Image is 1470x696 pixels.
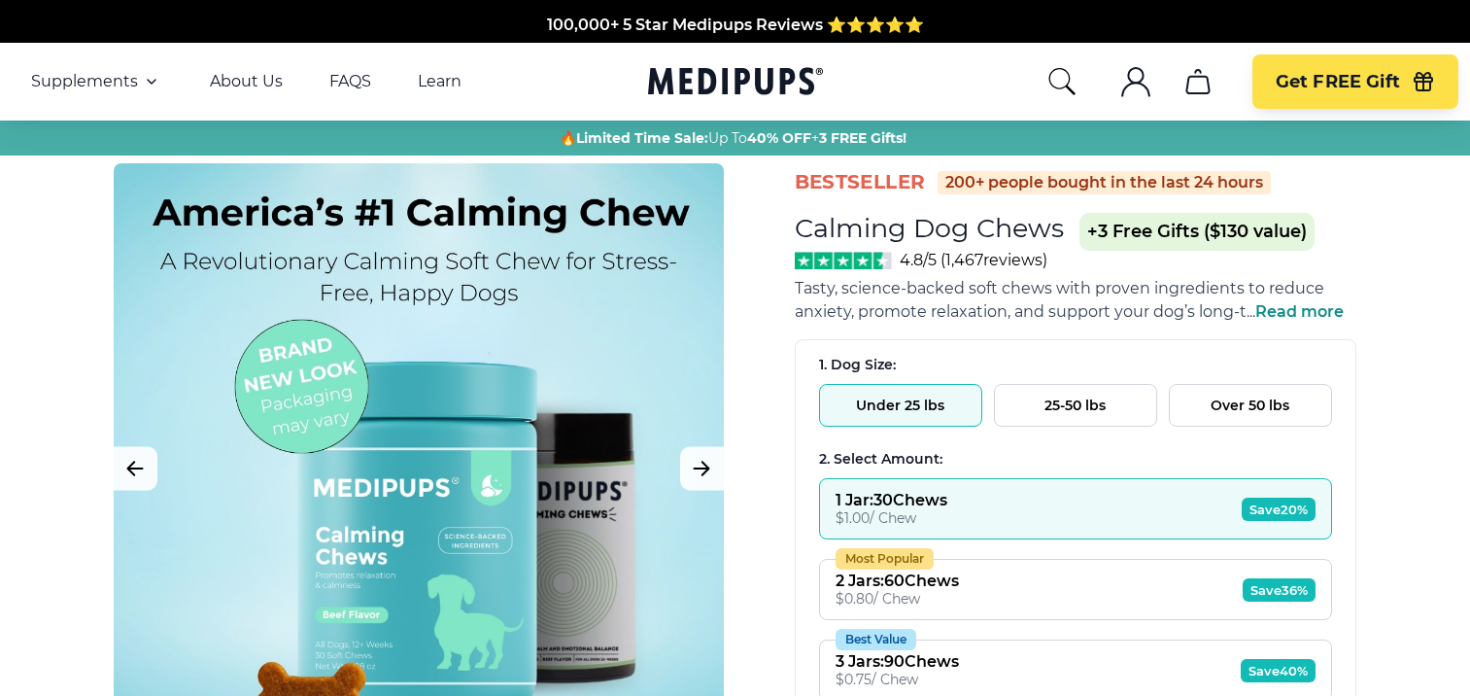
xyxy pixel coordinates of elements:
span: BestSeller [795,169,926,195]
div: 3 Jars : 90 Chews [836,652,959,671]
span: Save 20% [1242,498,1316,521]
button: search [1046,66,1077,97]
button: 1 Jar:30Chews$1.00/ ChewSave20% [819,478,1332,539]
a: About Us [210,72,283,91]
span: ... [1247,302,1344,321]
div: 200+ people bought in the last 24 hours [938,171,1271,194]
button: Get FREE Gift [1252,54,1458,109]
span: 4.8/5 ( 1,467 reviews) [900,251,1047,269]
button: Most Popular2 Jars:60Chews$0.80/ ChewSave36% [819,559,1332,620]
div: 1. Dog Size: [819,356,1332,374]
button: Over 50 lbs [1169,384,1332,427]
button: 25-50 lbs [994,384,1157,427]
div: $ 1.00 / Chew [836,509,947,527]
span: Get FREE Gift [1276,71,1400,93]
span: Tasty, science-backed soft chews with proven ingredients to reduce [795,279,1324,297]
div: 2 Jars : 60 Chews [836,572,959,590]
span: Supplements [31,72,138,91]
a: FAQS [329,72,371,91]
span: Save 40% [1241,659,1316,682]
a: Learn [418,72,462,91]
div: $ 0.80 / Chew [836,590,959,608]
span: Made In The [GEOGRAPHIC_DATA] from domestic & globally sourced ingredients [412,37,1058,55]
div: 1 Jar : 30 Chews [836,491,947,509]
div: 2. Select Amount: [819,450,1332,469]
span: 100,000+ 5 Star Medipups Reviews ⭐️⭐️⭐️⭐️⭐️ [547,14,924,32]
img: Stars - 4.8 [795,252,893,269]
a: Medipups [648,63,823,103]
button: Previous Image [114,447,157,491]
button: Next Image [680,447,724,491]
span: +3 Free Gifts ($130 value) [1079,213,1315,251]
span: Read more [1255,302,1344,321]
div: $ 0.75 / Chew [836,671,959,688]
span: anxiety, promote relaxation, and support your dog’s long-t [795,302,1247,321]
div: Most Popular [836,548,934,570]
button: account [1112,58,1159,105]
button: Under 25 lbs [819,384,982,427]
span: 🔥 Up To + [560,128,906,148]
h1: Calming Dog Chews [795,212,1064,244]
div: Best Value [836,629,916,650]
span: Save 36% [1243,578,1316,602]
button: cart [1175,58,1221,105]
button: Supplements [31,70,163,93]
